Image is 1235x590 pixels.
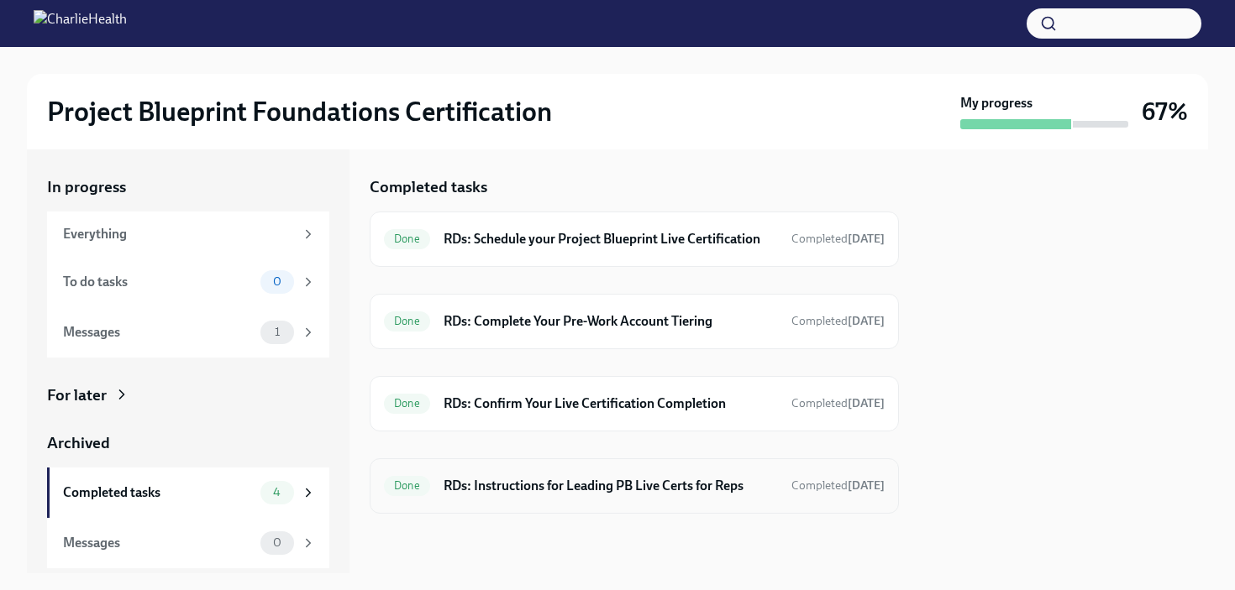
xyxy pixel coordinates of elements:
div: For later [47,384,107,406]
a: Archived [47,432,329,454]
span: Done [384,232,430,245]
a: Completed tasks4 [47,467,329,518]
span: August 25th, 2025 13:02 [791,231,885,247]
span: 4 [263,486,291,499]
span: Done [384,479,430,492]
span: 0 [263,536,292,549]
a: DoneRDs: Instructions for Leading PB Live Certs for RepsCompleted[DATE] [384,473,885,499]
span: September 12th, 2025 16:30 [791,395,885,411]
span: 1 [265,326,290,338]
div: Everything [63,225,294,243]
div: Completed tasks [63,483,254,502]
div: Messages [63,323,254,342]
div: To do tasks [63,273,254,291]
h2: Project Blueprint Foundations Certification [47,95,552,128]
strong: [DATE] [848,232,885,246]
span: Completed [791,314,885,328]
span: 0 [263,275,292,288]
span: September 15th, 2025 16:16 [791,478,885,493]
span: Completed [791,232,885,246]
img: CharlieHealth [34,10,127,37]
span: Done [384,397,430,410]
h6: RDs: Instructions for Leading PB Live Certs for Reps [444,477,778,495]
strong: [DATE] [848,314,885,328]
a: For later [47,384,329,406]
a: In progress [47,176,329,198]
a: Messages1 [47,307,329,358]
span: Completed [791,396,885,410]
a: Everything [47,211,329,257]
span: Done [384,315,430,327]
a: Messages0 [47,518,329,568]
span: Completed [791,478,885,493]
strong: [DATE] [848,478,885,493]
a: DoneRDs: Confirm Your Live Certification CompletionCompleted[DATE] [384,390,885,417]
h6: RDs: Schedule your Project Blueprint Live Certification [444,230,778,248]
h6: RDs: Confirm Your Live Certification Completion [444,394,778,413]
span: August 25th, 2025 13:08 [791,313,885,329]
h5: Completed tasks [370,176,487,198]
a: DoneRDs: Complete Your Pre-Work Account TieringCompleted[DATE] [384,308,885,335]
strong: [DATE] [848,396,885,410]
div: Messages [63,534,254,552]
h3: 67% [1142,97,1188,127]
a: DoneRDs: Schedule your Project Blueprint Live CertificationCompleted[DATE] [384,226,885,253]
a: To do tasks0 [47,257,329,307]
strong: My progress [960,94,1033,112]
h6: RDs: Complete Your Pre-Work Account Tiering [444,312,778,331]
